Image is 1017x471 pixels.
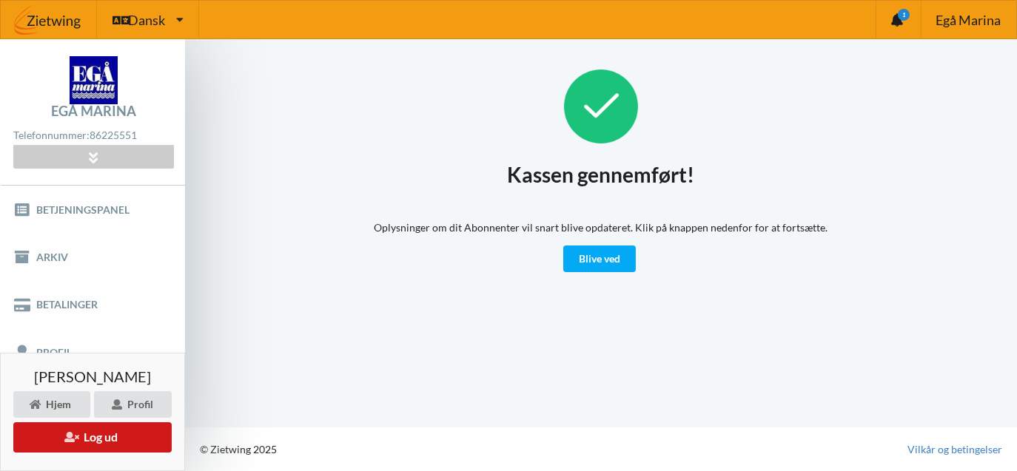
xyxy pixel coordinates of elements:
button: Log ud [13,422,172,453]
div: Hjem [13,391,90,418]
div: Egå Marina [51,104,136,118]
div: Telefonnummer: [13,126,173,146]
a: Vilkår og betingelser [907,442,1002,457]
img: logo [70,56,118,104]
span: Egå Marina [936,13,1001,27]
div: Profil [94,391,172,418]
span: [PERSON_NAME] [34,369,151,384]
strong: 86225551 [90,129,137,141]
a: Blive ved [563,245,636,272]
p: Oplysninger om dit Abonnenter vil snart blive opdateret. Klik på knappen nedenfor for at fortsætte. [375,220,828,235]
i: 1 [898,9,910,21]
img: Success [564,70,638,143]
h1: Kassen gennemført! [508,161,695,188]
span: Dansk [128,13,165,27]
